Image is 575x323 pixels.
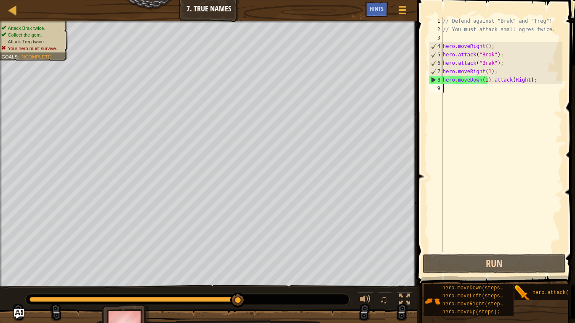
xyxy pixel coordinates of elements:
span: hero.moveDown(steps); [442,285,506,291]
div: 9 [429,84,443,93]
span: Attack Brak twice. [8,25,45,31]
li: Your hero must survive. [1,45,63,52]
div: 6 [429,59,443,67]
div: 7 [429,67,443,76]
span: hero.moveRight(steps); [442,301,509,307]
span: : [18,54,20,59]
li: Attack Treg twice. [1,38,63,45]
div: 4 [429,42,443,50]
span: ♫ [380,293,388,306]
div: 1 [429,17,443,25]
li: Attack Brak twice. [1,25,63,32]
span: Hints [370,5,383,13]
button: Show game menu [392,2,413,21]
li: Collect the gem. [1,32,63,38]
img: portrait.png [424,293,440,309]
div: 5 [429,50,443,59]
button: ♫ [378,292,392,309]
span: Your hero must survive. [8,45,57,51]
div: 8 [429,76,443,84]
button: Adjust volume [357,292,374,309]
span: Goals [1,54,18,59]
span: hero.moveUp(steps); [442,309,500,315]
img: portrait.png [514,285,530,301]
span: Incomplete [20,54,51,59]
span: Attack Treg twice. [8,39,45,44]
button: Toggle fullscreen [396,292,413,309]
span: hero.moveLeft(steps); [442,293,506,299]
button: Ask AI [14,309,24,319]
button: Run [423,254,566,273]
span: Collect the gem. [8,32,42,37]
div: 2 [429,25,443,34]
div: 3 [429,34,443,42]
